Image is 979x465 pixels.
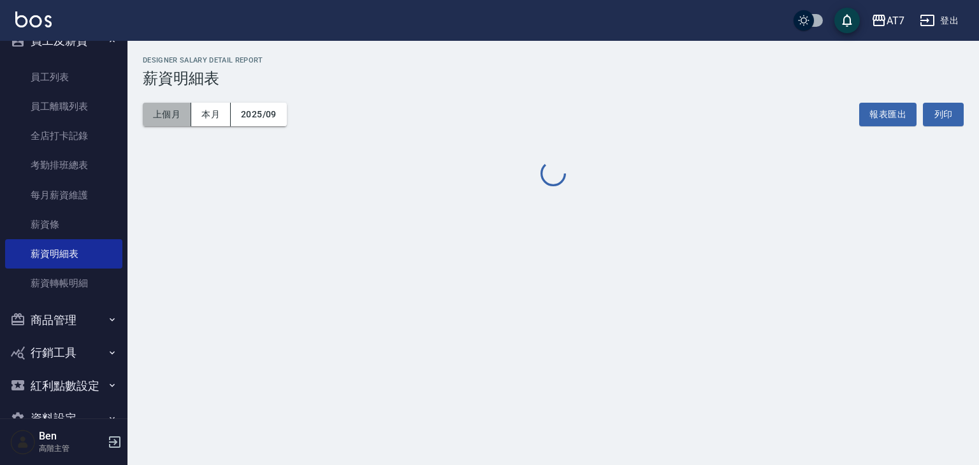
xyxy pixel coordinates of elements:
a: 全店打卡記錄 [5,121,122,151]
button: 行銷工具 [5,336,122,369]
h5: Ben [39,430,104,443]
p: 高階主管 [39,443,104,454]
a: 員工列表 [5,63,122,92]
a: 薪資條 [5,210,122,239]
button: 報表匯出 [859,103,917,126]
button: AT7 [866,8,910,34]
div: AT7 [887,13,904,29]
button: 商品管理 [5,304,122,337]
button: 2025/09 [231,103,287,126]
img: Person [10,429,36,455]
button: 上個月 [143,103,191,126]
button: 資料設定 [5,402,122,435]
h2: Designer Salary Detail Report [143,56,964,64]
a: 員工離職列表 [5,92,122,121]
a: 考勤排班總表 [5,151,122,180]
a: 每月薪資維護 [5,181,122,210]
a: 薪資明細表 [5,239,122,269]
img: Logo [15,11,52,27]
button: 員工及薪資 [5,24,122,57]
button: 本月 [191,103,231,126]
a: 薪資轉帳明細 [5,269,122,298]
button: 紅利點數設定 [5,369,122,402]
h3: 薪資明細表 [143,70,964,87]
button: save [834,8,860,33]
button: 登出 [915,9,964,33]
button: 列印 [923,103,964,126]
